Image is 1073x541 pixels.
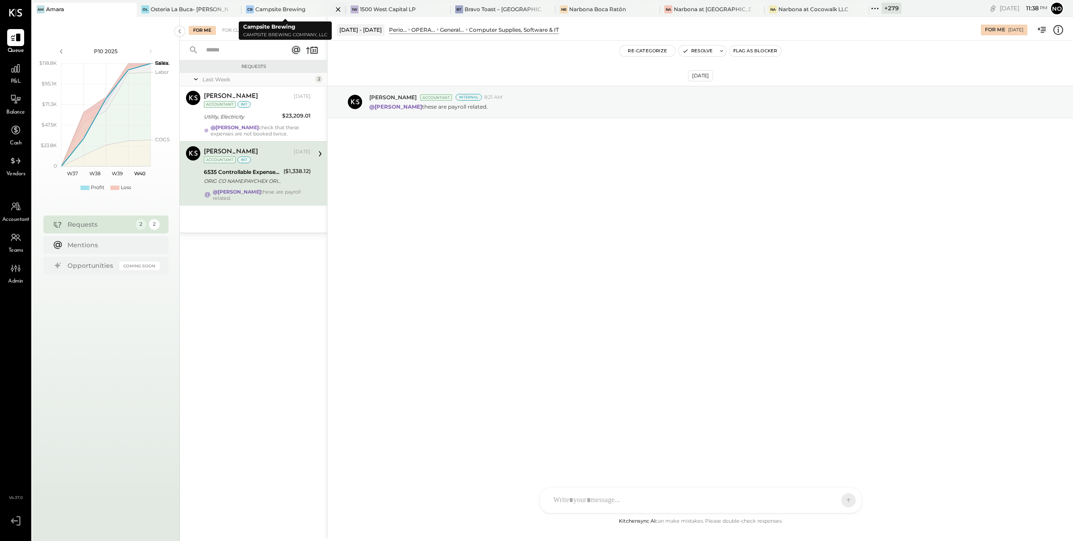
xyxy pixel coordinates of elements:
[67,170,78,177] text: W37
[337,24,384,35] div: [DATE] - [DATE]
[111,170,123,177] text: W39
[469,26,559,34] div: Computer Supplies, Software & IT
[141,5,149,13] div: OL
[246,5,254,13] div: CB
[620,46,675,56] button: Re-Categorize
[91,184,104,191] div: Profit
[155,136,170,143] text: COGS
[42,80,57,87] text: $95.1K
[149,219,160,230] div: 2
[8,47,24,55] span: Queue
[89,170,100,177] text: W38
[420,94,452,101] div: Accountant
[42,101,57,107] text: $71.3K
[39,60,57,66] text: $118.8K
[68,220,131,229] div: Requests
[213,189,261,195] strong: @[PERSON_NAME]
[315,76,322,83] div: 2
[369,93,417,101] span: [PERSON_NAME]
[0,29,31,55] a: Queue
[6,109,25,117] span: Balance
[211,124,259,131] strong: @[PERSON_NAME]
[68,241,155,249] div: Mentions
[294,148,311,156] div: [DATE]
[351,5,359,13] div: 1W
[155,60,169,66] text: Sales
[204,168,281,177] div: 6535 Controllable Expenses:General & Administrative Expenses:Computer Supplies, Software & IT
[985,26,1005,34] div: For Me
[134,170,145,177] text: W40
[204,112,279,121] div: Utility, Electricity
[8,278,23,286] span: Admin
[243,23,295,30] b: Campsite Brewing
[688,70,713,81] div: [DATE]
[882,3,901,14] div: + 279
[465,5,542,13] div: Bravo Toast – [GEOGRAPHIC_DATA]
[560,5,568,13] div: NB
[411,26,435,34] div: OPERATING EXPENSES (EBITDA)
[769,5,777,13] div: Na
[135,219,146,230] div: 2
[484,94,503,101] span: 8:21 AM
[674,5,751,13] div: Narbona at [GEOGRAPHIC_DATA] LLC
[11,78,21,86] span: P&L
[0,122,31,148] a: Cash
[155,69,169,75] text: Labor
[37,5,45,13] div: Am
[41,142,57,148] text: $23.8K
[0,229,31,255] a: Teams
[0,198,31,224] a: Accountant
[68,47,144,55] div: P10 2025
[778,5,849,13] div: Narbona at Cocowalk LLC
[989,4,997,13] div: copy link
[294,93,311,100] div: [DATE]
[283,167,311,176] div: ($1,338.12)
[204,101,236,108] div: Accountant
[46,5,64,13] div: Amara
[0,152,31,178] a: Vendors
[54,163,57,169] text: 0
[455,5,463,13] div: BT
[204,148,258,156] div: [PERSON_NAME]
[237,101,251,108] div: int
[664,5,672,13] div: Na
[0,260,31,286] a: Admin
[1000,4,1048,13] div: [DATE]
[10,139,21,148] span: Cash
[369,103,488,110] p: these are payroll related.
[282,111,311,120] div: $23,209.01
[68,261,115,270] div: Opportunities
[679,46,716,56] button: Resolve
[237,156,251,163] div: int
[0,60,31,86] a: P&L
[204,92,258,101] div: [PERSON_NAME]
[360,5,416,13] div: 1500 West Capital LP
[1050,1,1064,16] button: No
[184,63,323,70] div: Requests
[255,5,305,13] div: Campsite Brewing
[456,94,482,101] div: Internal
[151,5,228,13] div: Osteria La Buca- [PERSON_NAME][GEOGRAPHIC_DATA]
[211,124,311,137] div: check that these expenses are not booked twice.
[204,156,236,163] div: Accountant
[389,26,407,34] div: Period P&L
[440,26,465,34] div: General & Administrative Expenses
[189,26,216,35] div: For Me
[1008,27,1023,33] div: [DATE]
[730,46,781,56] button: Flag as Blocker
[121,184,131,191] div: Loss
[243,31,327,39] p: Campsite Brewing Company, LLC
[203,76,313,83] div: Last Week
[213,189,311,201] div: these are payroll related.
[0,91,31,117] a: Balance
[204,177,281,186] div: ORIG CO NAME:PAYCHEX ORIG ID:XXXXXX4166 DESC DATE: CO ENTRY DESCR:PAYROLL SEC:CCD TRACE#:XXXXXXXX...
[218,26,254,35] div: For Client
[6,170,25,178] span: Vendors
[42,122,57,128] text: $47.5K
[2,216,30,224] span: Accountant
[369,103,422,110] strong: @[PERSON_NAME]
[569,5,626,13] div: Narbona Boca Ratōn
[119,262,160,270] div: Coming Soon
[8,247,23,255] span: Teams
